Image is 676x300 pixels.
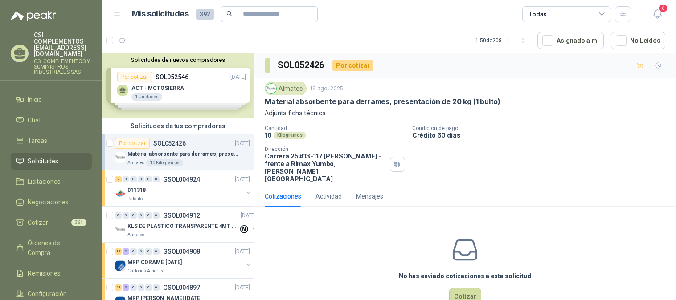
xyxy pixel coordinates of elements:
a: Solicitudes [11,153,92,170]
p: Adjunta ficha técnica [265,108,665,118]
a: Negociaciones [11,194,92,211]
a: Licitaciones [11,173,92,190]
p: 10 [265,131,272,139]
span: Órdenes de Compra [28,238,83,258]
div: 0 [145,284,152,291]
p: GSOL004897 [163,284,200,291]
div: 27 [115,284,122,291]
div: Por cotizar [332,60,373,71]
div: 0 [138,284,144,291]
span: Negociaciones [28,197,69,207]
p: [DATE] [241,211,256,220]
div: Solicitudes de tus compradores [102,118,254,134]
a: 2 0 0 0 0 0 GSOL004924[DATE] Company Logo011318Patojito [115,174,252,203]
img: Company Logo [115,224,126,235]
span: Chat [28,115,41,125]
div: 0 [145,176,152,182]
div: 0 [153,248,160,255]
div: 0 [138,212,144,219]
div: 2 [123,248,129,255]
div: 0 [153,176,160,182]
p: Almatec [127,231,144,239]
div: 0 [123,176,129,182]
div: Almatec [265,82,307,95]
div: 0 [138,176,144,182]
p: GSOL004924 [163,176,200,182]
h3: SOL052426 [278,58,325,72]
img: Company Logo [115,152,126,163]
p: Patojito [127,195,143,203]
h3: No has enviado cotizaciones a esta solicitud [399,271,531,281]
span: Solicitudes [28,156,58,166]
p: [DATE] [235,284,250,292]
div: 0 [130,248,137,255]
div: 0 [130,212,137,219]
p: Material absorbente para derrames, presentación de 20 kg (1 bulto) [265,97,500,106]
div: 0 [130,176,137,182]
p: Carrera 25 #13-117 [PERSON_NAME] - frente a Rimax Yumbo , [PERSON_NAME][GEOGRAPHIC_DATA] [265,152,386,182]
p: GSOL004908 [163,248,200,255]
p: 19 ago, 2025 [310,85,343,93]
div: 3 [123,284,129,291]
span: 361 [71,219,86,226]
img: Company Logo [115,188,126,199]
div: 10 Kilogramos [146,159,183,166]
h1: Mis solicitudes [132,8,189,20]
span: Tareas [28,136,47,146]
div: 2 [115,176,122,182]
div: 12 [115,248,122,255]
button: Asignado a mi [537,32,604,49]
div: Todas [528,9,547,19]
span: Remisiones [28,268,61,278]
a: Cotizar361 [11,214,92,231]
div: Solicitudes de nuevos compradoresPor cotizarSOL052546[DATE] ACT - MOTOSIERRA1 UnidadesPor cotizar... [102,53,254,118]
div: Kilogramos [274,132,306,139]
button: Solicitudes de nuevos compradores [106,57,250,63]
p: Crédito 60 días [412,131,672,139]
img: Company Logo [266,84,276,93]
p: KLS DE PLASTICO TRANSPARENTE 4MT CAL 4 Y CINTA TRA [127,222,238,231]
span: Licitaciones [28,177,61,186]
span: Inicio [28,95,42,105]
button: 6 [649,6,665,22]
p: CSI COMPLEMENTOS [EMAIL_ADDRESS][DOMAIN_NAME] [34,32,92,57]
span: 392 [196,9,214,20]
img: Company Logo [115,260,126,271]
a: Órdenes de Compra [11,235,92,261]
p: [DATE] [235,247,250,256]
div: 0 [145,212,152,219]
div: Cotizaciones [265,191,301,201]
img: Logo peakr [11,11,56,21]
p: Dirección [265,146,386,152]
div: 0 [138,248,144,255]
div: 1 - 50 de 208 [475,33,530,48]
a: Tareas [11,132,92,149]
div: 0 [115,212,122,219]
p: Cantidad [265,125,405,131]
button: No Leídos [611,32,665,49]
p: Condición de pago [412,125,672,131]
a: Inicio [11,91,92,108]
span: 6 [658,4,668,12]
p: Almatec [127,159,144,166]
div: Mensajes [356,191,383,201]
a: 0 0 0 0 0 0 GSOL004912[DATE] Company LogoKLS DE PLASTICO TRANSPARENTE 4MT CAL 4 Y CINTA TRAAlmatec [115,210,258,239]
div: 0 [145,248,152,255]
a: Remisiones [11,265,92,282]
a: 12 2 0 0 0 0 GSOL004908[DATE] Company LogoMRP CORAME [DATE]Cartones America [115,246,252,275]
p: Material absorbente para derrames, presentación de 20 kg (1 bulto) [127,150,238,158]
p: [DATE] [235,175,250,184]
div: 0 [123,212,129,219]
span: Cotizar [28,218,48,227]
p: 011318 [127,186,146,195]
p: GSOL004912 [163,212,200,219]
span: search [226,11,233,17]
p: [DATE] [235,139,250,148]
p: Cartones America [127,268,164,275]
p: MRP CORAME [DATE] [127,258,182,267]
a: Chat [11,112,92,129]
a: Por cotizarSOL052426[DATE] Company LogoMaterial absorbente para derrames, presentación de 20 kg (... [102,134,254,170]
div: 0 [130,284,137,291]
p: CSI COMPLEMENTOS Y SUMINISTROS INDUSTRIALES SAS [34,59,92,75]
div: Actividad [315,191,342,201]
